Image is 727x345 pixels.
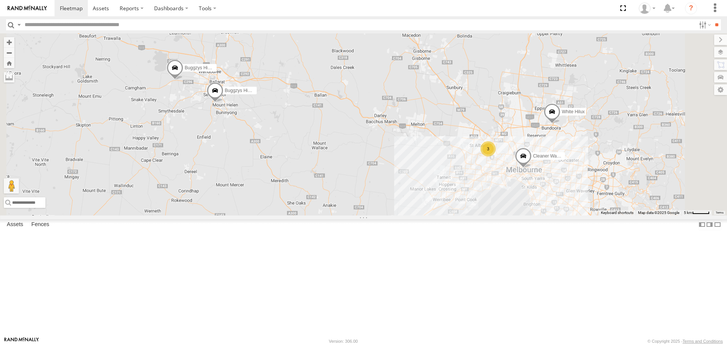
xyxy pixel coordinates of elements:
a: Terms (opens in new tab) [716,211,724,214]
button: Map Scale: 5 km per 42 pixels [682,210,712,215]
label: Measure [4,72,14,83]
label: Dock Summary Table to the Left [698,219,706,230]
i: ? [685,2,697,14]
span: White Hilux [562,109,585,114]
div: © Copyright 2025 - [647,339,723,343]
span: Buggzys HiAce #1 [185,66,222,71]
button: Zoom out [4,47,14,58]
label: Assets [3,220,27,230]
div: 3 [481,141,496,156]
label: Map Settings [714,84,727,95]
label: Search Query [16,19,22,30]
button: Keyboard shortcuts [601,210,633,215]
span: Cleaner Wagon #1 [533,153,571,159]
button: Drag Pegman onto the map to open Street View [4,178,19,194]
span: Buggzys HiAce #2 [225,88,262,94]
a: Terms and Conditions [683,339,723,343]
a: Visit our Website [4,337,39,345]
label: Hide Summary Table [714,219,721,230]
label: Dock Summary Table to the Right [706,219,713,230]
img: rand-logo.svg [8,6,47,11]
span: Map data ©2025 Google [638,211,679,215]
span: 5 km [684,211,692,215]
label: Fences [28,220,53,230]
label: Search Filter Options [696,19,712,30]
button: Zoom in [4,37,14,47]
button: Zoom Home [4,58,14,68]
div: Version: 306.00 [329,339,358,343]
div: John Vu [636,3,658,14]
